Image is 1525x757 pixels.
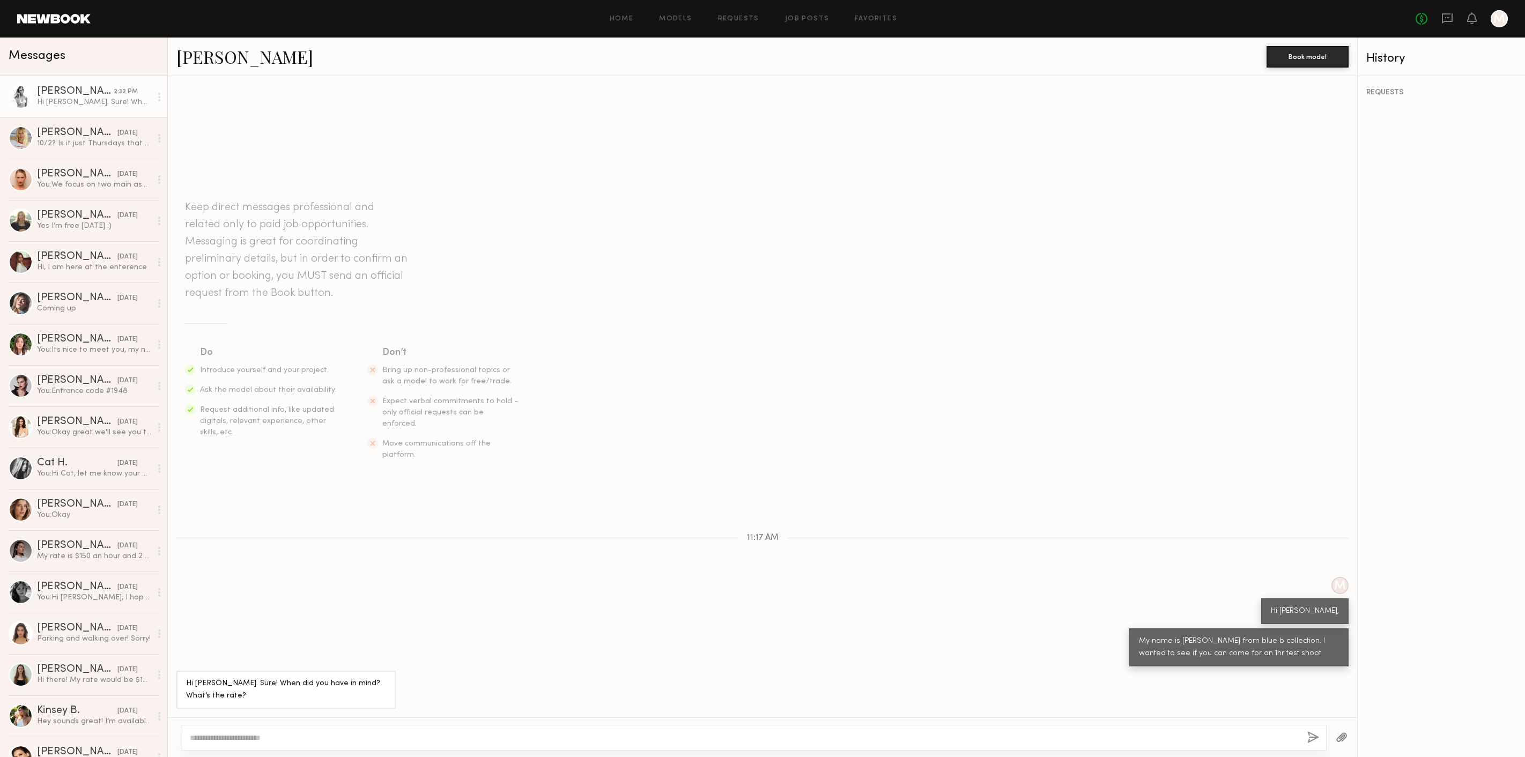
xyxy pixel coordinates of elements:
[117,211,138,221] div: [DATE]
[117,582,138,592] div: [DATE]
[785,16,830,23] a: Job Posts
[37,138,151,149] div: 10/2? Is it just Thursdays that you have available? If so would the 9th or 16th work?
[37,664,117,675] div: [PERSON_NAME]
[200,345,337,360] div: Do
[1271,605,1339,618] div: Hi [PERSON_NAME],
[37,169,117,180] div: [PERSON_NAME]
[37,251,117,262] div: [PERSON_NAME]
[117,706,138,716] div: [DATE]
[186,678,386,702] div: Hi [PERSON_NAME]. Sure! When did you have in mind? What’s the rate?
[1267,51,1349,61] a: Book model
[117,335,138,345] div: [DATE]
[117,624,138,634] div: [DATE]
[37,293,117,303] div: [PERSON_NAME]
[9,50,65,62] span: Messages
[37,510,151,520] div: You: Okay
[382,398,518,427] span: Expect verbal commitments to hold - only official requests can be enforced.
[37,469,151,479] div: You: Hi Cat, let me know your availability
[37,540,117,551] div: [PERSON_NAME]
[37,582,117,592] div: [PERSON_NAME]
[37,97,151,107] div: Hi [PERSON_NAME]. Sure! When did you have in mind? What’s the rate?
[718,16,759,23] a: Requests
[37,128,117,138] div: [PERSON_NAME]
[37,386,151,396] div: You: Entrance code #1948
[117,252,138,262] div: [DATE]
[176,45,313,68] a: [PERSON_NAME]
[37,551,151,561] div: My rate is $150 an hour and 2 hours minimum
[37,427,151,437] div: You: Okay great we'll see you then
[37,221,151,231] div: Yes I’m free [DATE] :)
[855,16,897,23] a: Favorites
[117,458,138,469] div: [DATE]
[747,533,779,543] span: 11:17 AM
[37,706,117,716] div: Kinsey B.
[1267,46,1349,68] button: Book model
[37,180,151,190] div: You: We focus on two main aspects: first, the online portfolio. When candidates arrive, they ofte...
[1139,635,1339,660] div: My name is [PERSON_NAME] from blue b collection. I wanted to see if you can come for an 1hr test ...
[37,458,117,469] div: Cat H.
[117,417,138,427] div: [DATE]
[185,199,410,302] header: Keep direct messages professional and related only to paid job opportunities. Messaging is great ...
[382,345,520,360] div: Don’t
[659,16,692,23] a: Models
[117,293,138,303] div: [DATE]
[1491,10,1508,27] a: M
[114,87,138,97] div: 2:32 PM
[37,345,151,355] div: You: Its nice to meet you, my name is [PERSON_NAME] and I am the Head Designer at Blue B Collecti...
[200,367,329,374] span: Introduce yourself and your project.
[37,262,151,272] div: Hi, I am here at the enterence
[610,16,634,23] a: Home
[37,634,151,644] div: Parking and walking over! Sorry!
[1366,89,1516,97] div: REQUESTS
[37,716,151,726] div: Hey sounds great! I’m available [DATE] & [DATE]! My current rate is $120 per hr 😊
[117,500,138,510] div: [DATE]
[37,592,151,603] div: You: Hi [PERSON_NAME], I hop you are well :) I just wanted to see if your available [DATE] (5/20)...
[382,367,512,385] span: Bring up non-professional topics or ask a model to work for free/trade.
[1366,53,1516,65] div: History
[200,406,334,436] span: Request additional info, like updated digitals, relevant experience, other skills, etc.
[37,334,117,345] div: [PERSON_NAME]
[117,665,138,675] div: [DATE]
[117,169,138,180] div: [DATE]
[37,303,151,314] div: Coming up
[37,499,117,510] div: [PERSON_NAME]
[382,440,491,458] span: Move communications off the platform.
[37,375,117,386] div: [PERSON_NAME]
[37,623,117,634] div: [PERSON_NAME]
[200,387,336,394] span: Ask the model about their availability.
[37,417,117,427] div: [PERSON_NAME]
[37,86,114,97] div: [PERSON_NAME]
[37,675,151,685] div: Hi there! My rate would be $100/hr after fees so a $200 flat rate.
[117,128,138,138] div: [DATE]
[117,541,138,551] div: [DATE]
[117,376,138,386] div: [DATE]
[37,210,117,221] div: [PERSON_NAME]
